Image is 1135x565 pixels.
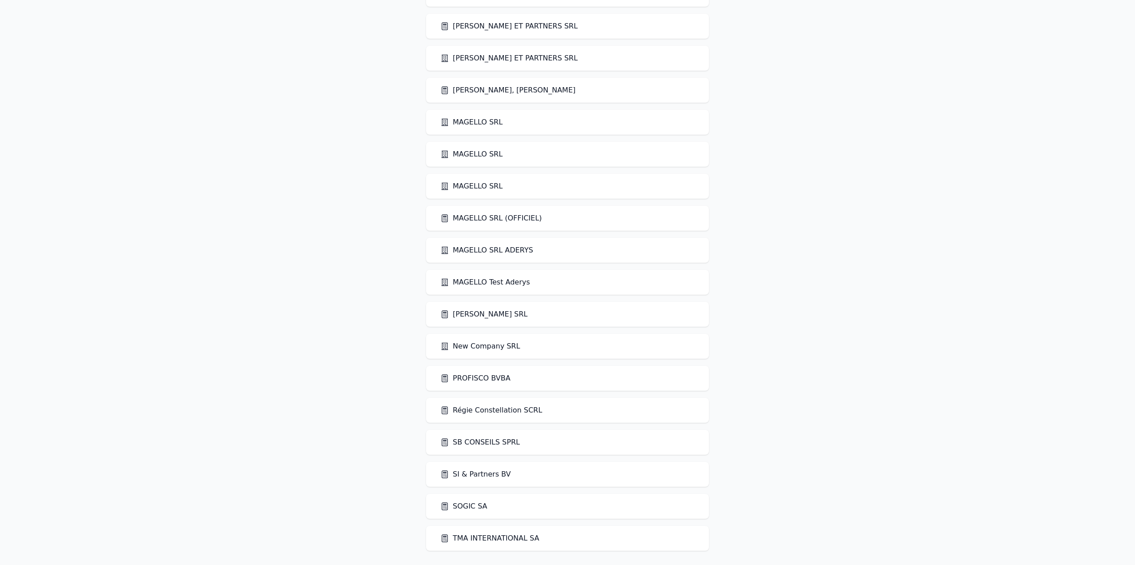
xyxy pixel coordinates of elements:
a: MAGELLO SRL ADERYS [440,245,533,256]
a: [PERSON_NAME] ET PARTNERS SRL [440,53,578,64]
a: TMA INTERNATIONAL SA [440,533,539,544]
a: PROFISCO BVBA [440,373,511,384]
a: SOGIC SA [440,501,487,512]
a: [PERSON_NAME], [PERSON_NAME] [440,85,576,96]
a: Régie Constellation SCRL [440,405,542,416]
a: MAGELLO SRL [440,149,503,160]
a: SI & Partners BV [440,469,511,480]
a: [PERSON_NAME] ET PARTNERS SRL [440,21,578,32]
a: MAGELLO SRL [440,117,503,128]
a: SB CONSEILS SPRL [440,437,520,448]
a: MAGELLO Test Aderys [440,277,530,288]
a: MAGELLO SRL (OFFICIEL) [440,213,542,224]
a: MAGELLO SRL [440,181,503,192]
a: [PERSON_NAME] SRL [440,309,527,320]
a: New Company SRL [440,341,520,352]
